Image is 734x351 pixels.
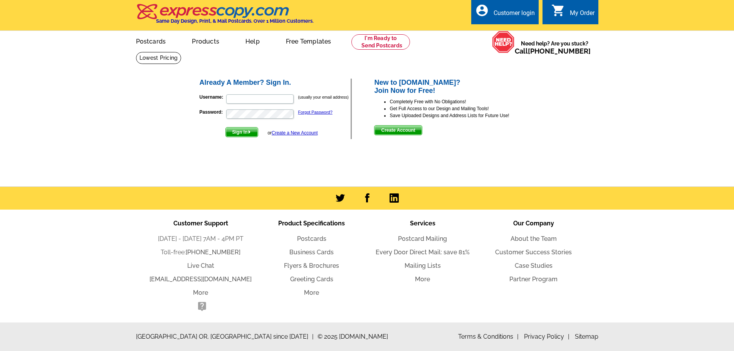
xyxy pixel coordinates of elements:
button: Create Account [374,125,422,135]
label: Password: [200,109,225,116]
a: Greeting Cards [290,275,333,283]
div: or [267,129,317,136]
a: More [304,289,319,296]
a: Create a New Account [272,130,317,136]
a: Mailing Lists [405,262,441,269]
a: Postcard Mailing [398,235,447,242]
li: Get Full Access to our Design and Mailing Tools! [390,105,536,112]
i: shopping_cart [551,3,565,17]
a: Help [233,32,272,50]
li: Completely Free with No Obligations! [390,98,536,105]
span: Create Account [375,126,422,135]
a: More [193,289,208,296]
a: Partner Program [509,275,558,283]
a: Privacy Policy [524,333,569,340]
a: account_circle Customer login [475,8,535,18]
a: Same Day Design, Print, & Mail Postcards. Over 1 Million Customers. [136,9,314,24]
h2: New to [DOMAIN_NAME]? Join Now for Free! [374,79,536,95]
span: Our Company [513,220,554,227]
h4: Same Day Design, Print, & Mail Postcards. Over 1 Million Customers. [156,18,314,24]
img: help [492,31,515,53]
span: Need help? Are you stuck? [515,40,595,55]
li: Toll-free: [145,248,256,257]
img: button-next-arrow-white.png [248,130,251,134]
span: Product Specifications [278,220,345,227]
a: Every Door Direct Mail: save 81% [376,249,470,256]
div: My Order [570,9,595,20]
label: Username: [200,94,225,101]
a: Free Templates [274,32,344,50]
small: (usually your email address) [298,95,349,99]
a: Terms & Conditions [458,333,519,340]
a: Business Cards [289,249,334,256]
a: Case Studies [515,262,553,269]
a: Flyers & Brochures [284,262,339,269]
div: Customer login [494,9,535,20]
a: Live Chat [187,262,214,269]
a: [PHONE_NUMBER] [528,47,591,55]
h2: Already A Member? Sign In. [200,79,351,87]
a: Sitemap [575,333,598,340]
li: [DATE] - [DATE] 7AM - 4PM PT [145,234,256,244]
span: Customer Support [173,220,228,227]
a: Postcards [297,235,326,242]
i: account_circle [475,3,489,17]
span: [GEOGRAPHIC_DATA] OR, [GEOGRAPHIC_DATA] since [DATE] [136,332,314,341]
a: shopping_cart My Order [551,8,595,18]
a: Postcards [124,32,178,50]
a: More [415,275,430,283]
span: Sign In [226,128,258,137]
span: © 2025 [DOMAIN_NAME] [317,332,388,341]
button: Sign In [225,127,258,137]
a: [EMAIL_ADDRESS][DOMAIN_NAME] [149,275,252,283]
li: Save Uploaded Designs and Address Lists for Future Use! [390,112,536,119]
a: About the Team [511,235,557,242]
span: Services [410,220,435,227]
a: [PHONE_NUMBER] [186,249,240,256]
a: Customer Success Stories [495,249,572,256]
a: Forgot Password? [298,110,333,114]
a: Products [180,32,232,50]
span: Call [515,47,591,55]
